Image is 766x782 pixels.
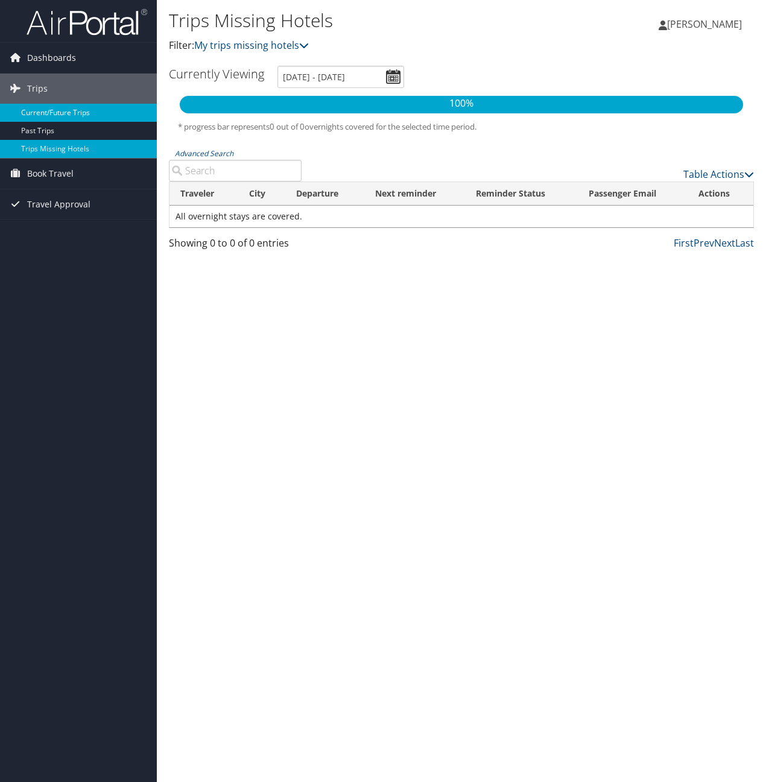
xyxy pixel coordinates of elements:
span: Trips [27,74,48,104]
span: [PERSON_NAME] [667,17,742,31]
span: Book Travel [27,159,74,189]
a: First [674,236,694,250]
th: City: activate to sort column ascending [238,182,285,206]
th: Departure: activate to sort column descending [285,182,364,206]
a: [PERSON_NAME] [659,6,754,42]
input: Advanced Search [169,160,302,181]
h5: * progress bar represents overnights covered for the selected time period. [178,121,745,133]
a: Last [735,236,754,250]
a: Advanced Search [175,148,233,159]
td: All overnight stays are covered. [169,206,753,227]
div: Showing 0 to 0 of 0 entries [169,236,302,256]
th: Next reminder [364,182,464,206]
a: Prev [694,236,714,250]
img: airportal-logo.png [27,8,147,36]
p: Filter: [169,38,559,54]
span: Dashboards [27,43,76,73]
span: 0 out of 0 [270,121,305,132]
th: Actions [688,182,753,206]
p: 100% [180,96,743,112]
a: Table Actions [683,168,754,181]
th: Passenger Email: activate to sort column ascending [578,182,688,206]
th: Traveler: activate to sort column ascending [169,182,238,206]
input: [DATE] - [DATE] [277,66,404,88]
h3: Currently Viewing [169,66,264,82]
a: Next [714,236,735,250]
span: Travel Approval [27,189,90,219]
th: Reminder Status [465,182,578,206]
h1: Trips Missing Hotels [169,8,559,33]
a: My trips missing hotels [194,39,309,52]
